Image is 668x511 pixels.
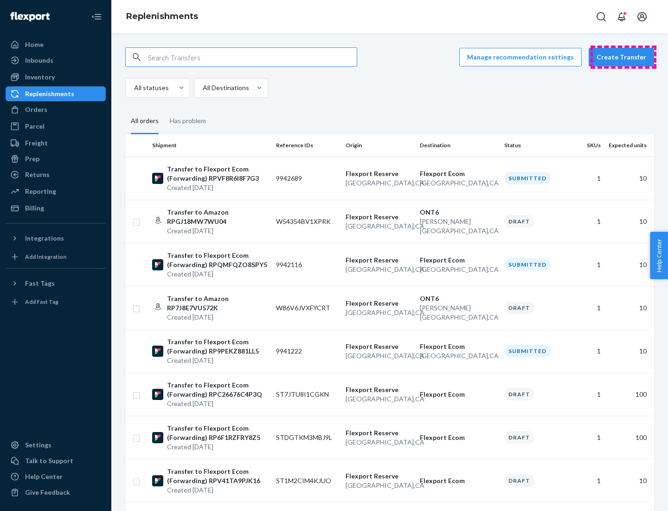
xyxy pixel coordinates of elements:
div: Parcel [25,122,45,131]
div: Submitted [504,345,551,357]
td: 1 [570,200,604,243]
input: All Destinations [202,83,203,92]
p: [GEOGRAPHIC_DATA] , CA [346,394,412,404]
a: Reporting [6,184,106,199]
p: [GEOGRAPHIC_DATA] , CA [346,178,412,188]
div: Talk to Support [25,456,73,465]
a: Help Center [6,469,106,484]
button: Help Center [650,232,668,279]
a: Billing [6,201,106,216]
td: W86V6JVXFYCRT [272,286,342,329]
td: 10 [604,243,654,286]
p: [GEOGRAPHIC_DATA] , CA [346,438,412,447]
p: [PERSON_NAME][GEOGRAPHIC_DATA] , CA [420,217,497,236]
a: Orders [6,102,106,117]
td: 10 [604,200,654,243]
a: Add Fast Tag [6,295,106,309]
p: Created [DATE] [167,183,269,192]
p: Transfer to Flexport Ecom (Forwarding) RPC26676C4P3Q [167,380,269,399]
div: Home [25,40,44,49]
div: Billing [25,203,44,213]
td: 10 [604,329,654,373]
a: Parcel [6,119,106,134]
div: All orders [131,109,159,134]
a: Returns [6,167,106,182]
div: Has problem [170,109,206,133]
p: Created [DATE] [167,442,269,452]
p: [GEOGRAPHIC_DATA] , CA [346,308,412,317]
p: Flexport Reserve [346,169,412,178]
p: Flexport Ecom [420,433,497,442]
p: Transfer to Flexport Ecom (Forwarding) RP6F1RZFRY8Z5 [167,424,269,442]
input: Search Transfers [148,48,357,66]
button: Create Transfer [589,48,654,66]
td: 10 [604,157,654,200]
p: Created [DATE] [167,313,269,322]
th: Shipment [148,134,272,157]
td: 1 [570,416,604,459]
p: Created [DATE] [167,356,269,365]
div: Replenishments [25,89,74,98]
p: Created [DATE] [167,399,269,408]
td: ST1M2CIM4KJUO [272,459,342,502]
td: 9941222 [272,329,342,373]
td: 1 [570,459,604,502]
p: Flexport Reserve [346,212,412,222]
ol: breadcrumbs [119,3,206,30]
div: All Destinations [203,83,249,92]
a: Inventory [6,70,106,85]
td: 9942689 [272,157,342,200]
p: [GEOGRAPHIC_DATA] , CA [346,222,412,231]
a: Settings [6,438,106,452]
div: Submitted [504,172,551,184]
p: Flexport Reserve [346,299,412,308]
div: Prep [25,154,39,164]
p: Flexport Ecom [420,255,497,265]
td: ST7JTU8I1CGKN [272,373,342,416]
p: Transfer to Flexport Ecom (Forwarding) RPQMFQZO8SPY5 [167,251,269,269]
p: Flexport Reserve [346,385,412,394]
p: Flexport Ecom [420,390,497,399]
p: ONT6 [420,208,497,217]
a: Prep [6,151,106,166]
button: Open notifications [612,7,631,26]
td: 1 [570,243,604,286]
div: Returns [25,170,50,179]
p: Created [DATE] [167,485,269,495]
div: Add Integration [25,253,66,261]
td: 100 [604,373,654,416]
div: Freight [25,138,48,148]
p: Transfer to Amazon RP7J8E7VU572K [167,294,269,313]
td: 1 [570,373,604,416]
a: Replenishments [6,86,106,101]
th: Destination [416,134,501,157]
div: Inventory [25,72,55,82]
th: Status [501,134,570,157]
th: Reference IDs [272,134,342,157]
a: Talk to Support [6,453,106,468]
div: Draft [504,431,534,444]
p: Flexport Ecom [420,169,497,178]
div: Draft [504,474,534,487]
div: Submitted [504,258,551,271]
p: Transfer to Flexport Ecom (Forwarding) RPVF8R6I8F7G3 [167,164,269,183]
p: Flexport Reserve [346,255,412,265]
input: All statuses [133,83,134,92]
div: Draft [504,215,534,228]
button: Integrations [6,231,106,246]
div: Inbounds [25,56,53,65]
td: 1 [570,329,604,373]
th: Expected units [604,134,654,157]
td: W54354BV1XPRK [272,200,342,243]
img: Flexport logo [10,12,50,21]
a: Home [6,37,106,52]
a: Add Integration [6,249,106,264]
td: 10 [604,286,654,329]
p: [GEOGRAPHIC_DATA] , CA [420,178,497,188]
div: Reporting [25,187,56,196]
div: Integrations [25,234,64,243]
p: [PERSON_NAME][GEOGRAPHIC_DATA] , CA [420,303,497,322]
p: Created [DATE] [167,269,269,279]
div: All statuses [134,83,169,92]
